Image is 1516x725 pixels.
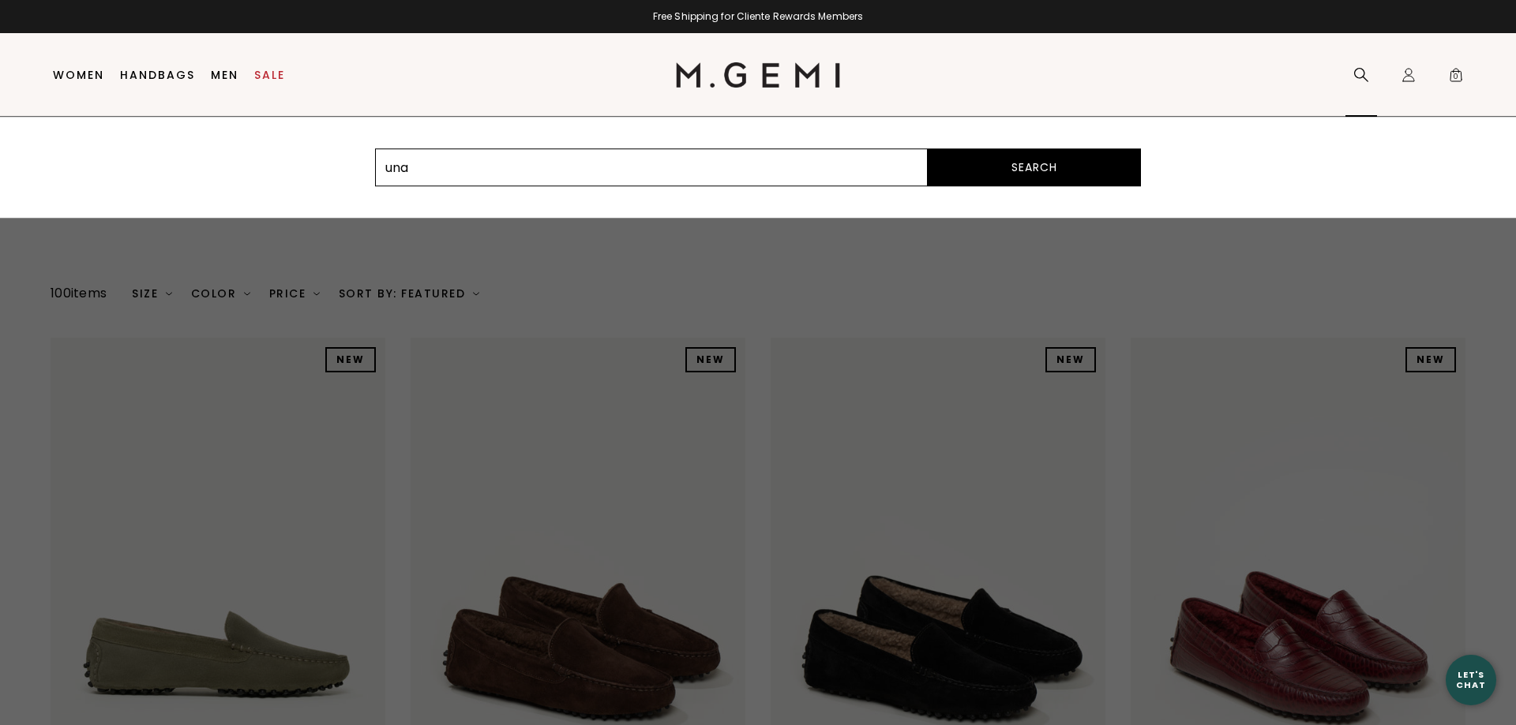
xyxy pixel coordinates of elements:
div: Let's Chat [1446,670,1496,689]
a: Women [53,69,104,81]
a: Handbags [120,69,195,81]
span: 0 [1448,70,1464,86]
a: Men [211,69,238,81]
button: Search [928,148,1141,186]
a: Sale [254,69,285,81]
input: What are you looking for? [375,148,928,186]
img: M.Gemi [676,62,841,88]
